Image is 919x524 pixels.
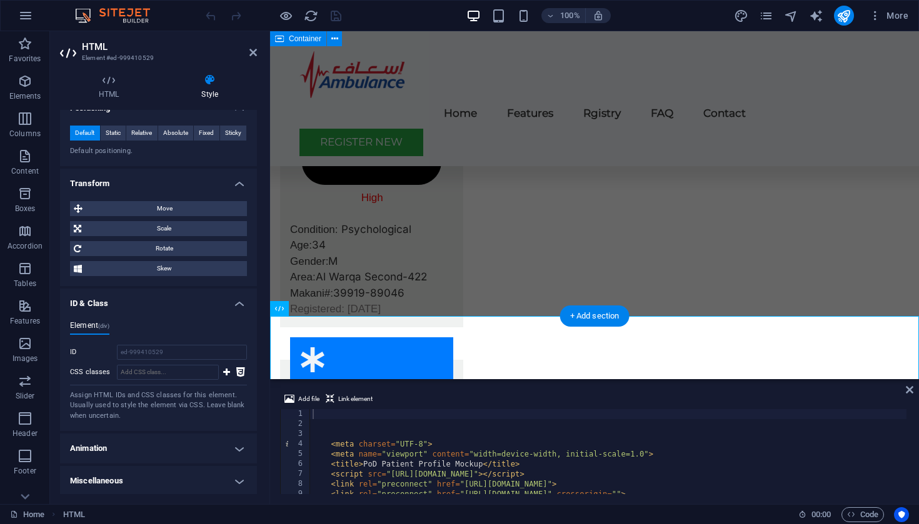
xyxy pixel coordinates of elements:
[63,507,85,522] span: Click to select. Double-click to edit
[14,466,36,476] p: Footer
[324,392,374,407] button: Link element
[281,469,311,479] div: 7
[9,54,41,64] p: Favorites
[70,221,247,236] button: Scale
[784,9,798,23] i: Navigator
[101,126,126,141] button: Static
[281,489,311,499] div: 9
[338,392,373,407] span: Link element
[759,8,774,23] button: pages
[281,429,311,439] div: 3
[847,507,878,522] span: Code
[194,126,219,141] button: Fixed
[283,392,321,407] button: Add file
[70,345,117,360] label: ID
[281,449,311,459] div: 5
[9,91,41,101] p: Elements
[14,279,36,289] p: Tables
[15,204,36,214] p: Boxes
[220,126,247,141] button: Sticky
[281,479,311,489] div: 8
[593,10,604,21] i: On resize automatically adjust zoom level to fit chosen device.
[809,8,824,23] button: text_generator
[60,433,257,463] h4: Animation
[16,391,35,401] p: Slider
[117,345,247,360] input: ID is write-protected...
[82,41,257,52] h2: HTML
[70,146,247,157] p: Default positioning.
[869,9,908,22] span: More
[864,6,913,26] button: More
[60,74,163,100] h4: HTML
[784,8,799,23] button: navigator
[163,74,257,100] h4: Style
[163,126,188,141] span: Absolute
[158,126,194,141] button: Absolute
[106,126,121,141] span: Static
[60,289,257,311] h4: ID & Class
[281,419,311,429] div: 2
[298,392,319,407] span: Add file
[798,507,831,522] h6: Session time
[303,8,318,23] button: reload
[70,201,247,216] button: Move
[11,166,39,176] p: Content
[281,459,311,469] div: 6
[9,129,41,139] p: Columns
[70,365,117,380] label: CSS classes
[98,323,109,329] span: (div)
[86,261,243,276] span: Skew
[85,221,243,236] span: Scale
[126,126,158,141] button: Relative
[560,305,630,327] div: + Add section
[560,8,580,23] h6: 100%
[225,126,241,141] span: Sticky
[199,126,214,141] span: Fixed
[304,9,318,23] i: Reload page
[10,316,40,326] p: Features
[759,9,773,23] i: Pages (Ctrl+Alt+S)
[809,9,823,23] i: AI Writer
[70,390,247,422] div: Assign HTML IDs and CSS classes for this element. Usually used to style the element via CSS. Leav...
[834,6,854,26] button: publish
[75,126,94,141] span: Default
[289,35,321,42] span: Container
[13,353,38,363] p: Images
[811,507,831,522] span: 00 00
[72,8,166,23] img: Editor Logo
[60,466,257,496] h4: Miscellaneous
[70,321,109,335] h4: Element
[117,365,219,380] input: Add CSS class...
[734,9,748,23] i: Design (Ctrl+Alt+Y)
[86,201,243,216] span: Move
[70,261,247,276] button: Skew
[894,507,909,522] button: Usercentrics
[281,439,311,449] div: 4
[82,52,232,64] h3: Element #ed-999410529
[10,507,44,522] a: Click to cancel selection. Double-click to open Pages
[85,241,243,256] span: Rotate
[278,8,293,23] button: Click here to leave preview mode and continue editing
[841,507,884,522] button: Code
[281,409,311,419] div: 1
[836,9,851,23] i: Publish
[70,241,247,256] button: Rotate
[63,507,85,522] nav: breadcrumb
[8,241,43,251] p: Accordion
[60,169,257,191] h4: Transform
[13,428,38,438] p: Header
[70,126,100,141] button: Default
[820,510,822,519] span: :
[734,8,749,23] button: design
[541,8,586,23] button: 100%
[131,126,152,141] span: Relative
